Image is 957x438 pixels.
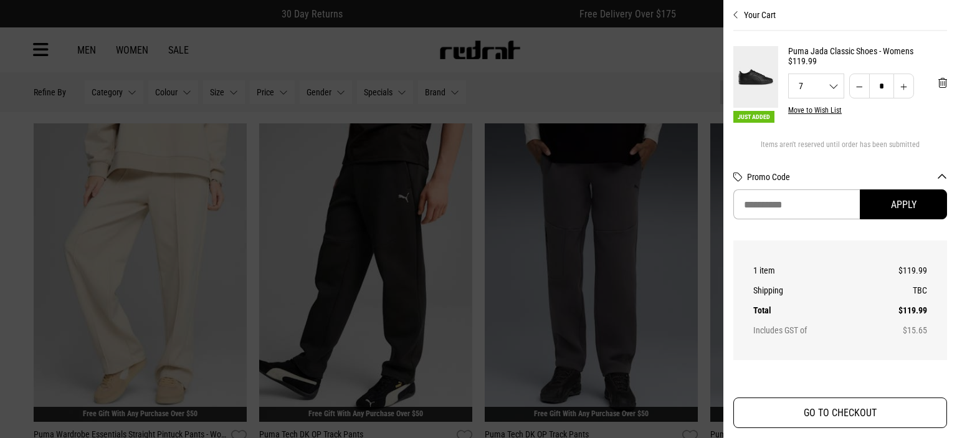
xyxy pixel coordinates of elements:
span: Just Added [733,111,774,123]
td: $119.99 [867,260,927,280]
td: $119.99 [867,300,927,320]
button: Decrease quantity [849,74,870,98]
span: 7 [789,82,844,90]
input: Quantity [869,74,894,98]
button: Apply [860,189,947,219]
a: Puma Jada Classic Shoes - Womens [788,46,947,56]
button: Increase quantity [893,74,914,98]
th: 1 item [753,260,867,280]
button: Move to Wish List [788,106,842,115]
td: TBC [867,280,927,300]
input: Promo Code [733,189,860,219]
th: Total [753,300,867,320]
div: $119.99 [788,56,947,66]
img: Puma Jada Classic Shoes - Womens [733,46,778,108]
th: Shipping [753,280,867,300]
td: $15.65 [867,320,927,340]
button: GO TO CHECKOUT [733,398,947,428]
button: 'Remove from cart [928,67,957,98]
button: Open LiveChat chat widget [10,5,47,42]
th: Includes GST of [753,320,867,340]
button: Promo Code [747,172,947,182]
div: Items aren't reserved until order has been submitted [733,140,947,159]
iframe: Customer reviews powered by Trustpilot [733,375,947,388]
